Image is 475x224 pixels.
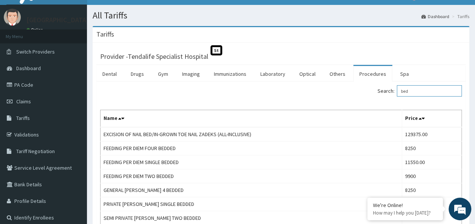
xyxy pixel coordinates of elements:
[39,42,127,52] div: Conversation(s)
[47,164,101,178] div: Chat Now
[16,115,30,121] span: Tariffs
[125,66,150,82] a: Drugs
[101,197,402,211] td: PRIVATE [PERSON_NAME] SINGLE BEDDED
[101,155,402,169] td: FEEDING PER DIEM SINGLE BEDDED
[152,66,174,82] a: Gym
[254,66,291,82] a: Laboratory
[353,66,392,82] a: Procedures
[293,66,322,82] a: Optical
[421,13,449,20] a: Dashboard
[397,85,462,97] input: Search:
[208,66,252,82] a: Immunizations
[100,53,208,60] h3: Provider - Tendalife Specialist Hospital
[210,45,222,55] span: St
[101,110,402,127] th: Name
[26,27,45,32] a: Online
[394,66,415,82] a: Spa
[16,148,55,155] span: Tariff Negotiation
[96,31,114,38] h3: Tariffs
[402,141,461,155] td: 8250
[373,210,437,216] p: How may I help you today?
[402,127,461,141] td: 129375.00
[4,9,21,26] img: User Image
[450,13,469,20] li: Tariffs
[96,66,123,82] a: Dental
[124,4,142,22] div: Minimize live chat window
[101,127,402,141] td: EXCISION OF NAIL BED/IN-GROWN TOE NAIL ZADEKS (ALL-INCLUSIVE)
[26,17,89,23] p: [GEOGRAPHIC_DATA]
[378,85,462,97] label: Search:
[402,169,461,183] td: 9900
[402,155,461,169] td: 11550.00
[93,11,469,20] h1: All Tariffs
[16,65,41,72] span: Dashboard
[101,169,402,183] td: FEEDING PER DIEM TWO BEDDED
[373,202,437,209] div: We're Online!
[176,66,206,82] a: Imaging
[40,76,107,153] span: No previous conversation
[16,48,55,55] span: Switch Providers
[101,141,402,155] td: FEEDING PER DIEM FOUR BEDDED
[402,183,461,197] td: 8250
[101,183,402,197] td: GENERAL [PERSON_NAME] 4 BEDDED
[402,110,461,127] th: Price
[323,66,351,82] a: Others
[16,98,31,105] span: Claims
[402,197,461,211] td: 11550.00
